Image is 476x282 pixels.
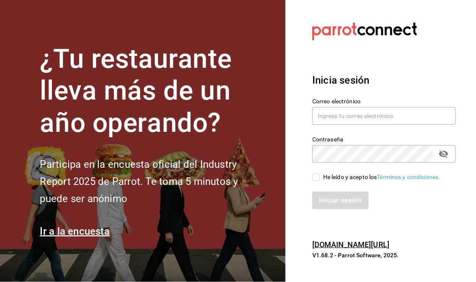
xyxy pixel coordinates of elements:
label: Correo electrónico [312,98,456,104]
a: [DOMAIN_NAME][URL] [312,240,389,249]
a: Ir a la encuesta [40,226,110,237]
button: passwordField [437,147,451,161]
h2: Participa en la encuesta oficial del Industry Report 2025 de Parrot. Te toma 5 minutos y puede se... [40,156,266,207]
h1: ¿Tu restaurante lleva más de un año operando? [40,43,266,139]
a: Términos y condiciones. [377,174,440,180]
label: Contraseña [312,136,456,142]
input: Ingresa tu correo electrónico [312,107,456,125]
div: He leído y acepto los [323,173,440,182]
h3: Inicia sesión [312,73,456,88]
p: V1.68.2 - Parrot Software, 2025. [312,251,456,259]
